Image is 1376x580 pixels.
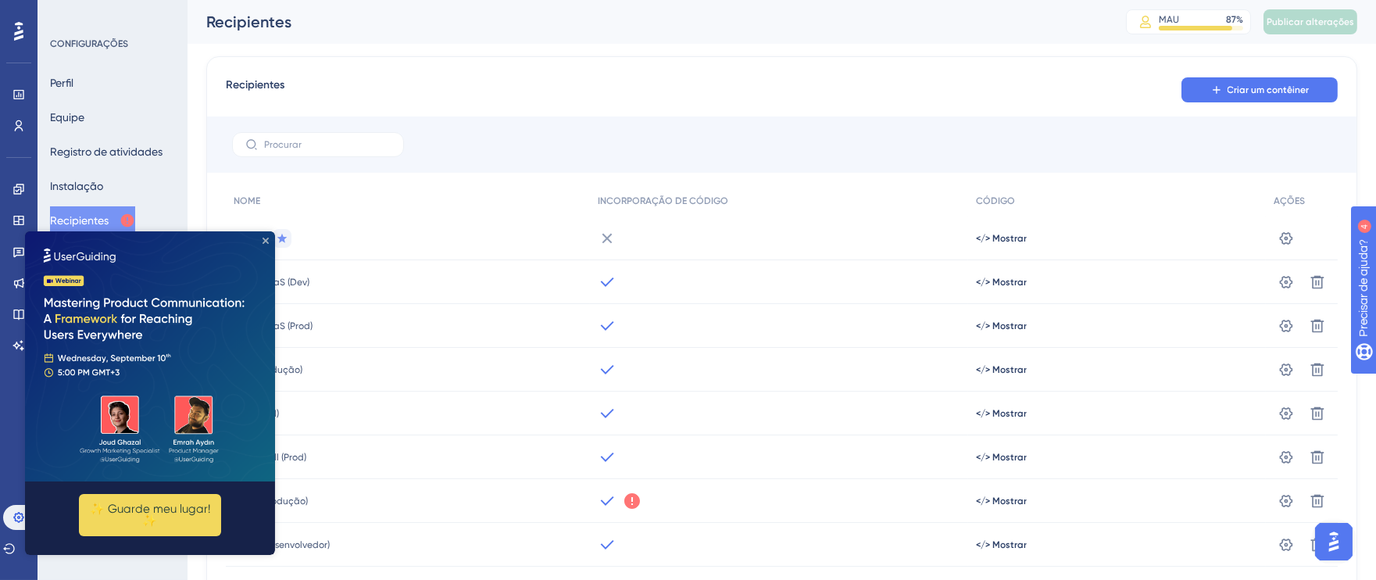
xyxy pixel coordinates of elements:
font: Perfil [50,77,73,89]
font: % [1236,14,1243,25]
font: NOME [234,195,260,206]
button: Instalação [50,172,103,200]
font: INCORPORAÇÃO DE CÓDIGO [598,195,728,206]
button: Perfil [50,69,73,97]
button: Criar um contêiner [1181,77,1338,102]
font: MAU [1159,14,1179,25]
font: Precisar de ajuda? [37,7,134,19]
font: CONFIGURAÇÕES [50,38,128,49]
font: AÇÕES [1274,195,1305,206]
font: CÓDIGO [976,195,1015,206]
font: Recipientes [226,78,284,91]
button: </> Mostrar [976,495,1027,507]
font: Criar um contêiner [1228,84,1310,95]
font: Publicar alterações [1267,16,1354,27]
button: </> Mostrar [976,232,1027,245]
font: </> Mostrar [976,408,1027,419]
font: Recipientes [206,13,291,31]
button: </> Mostrar [976,363,1027,376]
button: </> Mostrar [976,320,1027,332]
font: 4 [145,9,150,18]
font: 87 [1226,14,1236,25]
div: Fechar visualização [238,6,244,13]
button: </> Mostrar [976,451,1027,464]
font: ✨ Guarde meu lugar!✨ [65,270,185,296]
font: Instalação [50,180,103,192]
button: ✨ Guarde meu lugar!✨ [54,263,196,305]
iframe: Iniciador do Assistente de IA do UserGuiding [1310,518,1357,565]
font: THOR (Desenvolvedor) [234,539,330,550]
font: </> Mostrar [976,539,1027,550]
button: Publicar alterações [1263,9,1357,34]
button: </> Mostrar [976,276,1027,288]
font: Equipe [50,111,84,124]
font: Recipientes [50,214,109,227]
font: </> Mostrar [976,233,1027,244]
font: Registro de atividades [50,145,163,158]
button: </> Mostrar [976,539,1027,551]
font: </> Mostrar [976,277,1027,288]
font: </> Mostrar [976,364,1027,375]
font: </> Mostrar [976,496,1027,507]
button: Equipe [50,103,84,131]
button: Recipientes [50,206,135,235]
font: </> Mostrar [976,452,1027,463]
font: </> Mostrar [976,320,1027,331]
button: Registro de atividades [50,138,163,166]
button: </> Mostrar [976,407,1027,420]
input: Procurar [264,139,391,150]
